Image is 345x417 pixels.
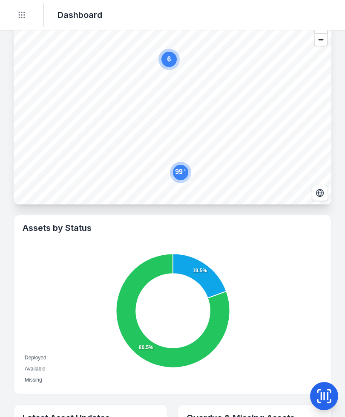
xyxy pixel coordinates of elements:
[25,355,46,361] span: Deployed
[14,7,30,23] button: Toggle navigation
[25,366,45,372] span: Available
[25,377,42,383] span: Missing
[184,168,186,172] tspan: +
[175,168,186,175] text: 99
[23,222,322,234] h2: Assets by Status
[14,17,331,204] canvas: Map
[312,185,328,201] button: Switch to Satellite View
[167,55,171,63] text: 6
[315,33,327,46] button: Zoom out
[57,9,102,21] h2: Dashboard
